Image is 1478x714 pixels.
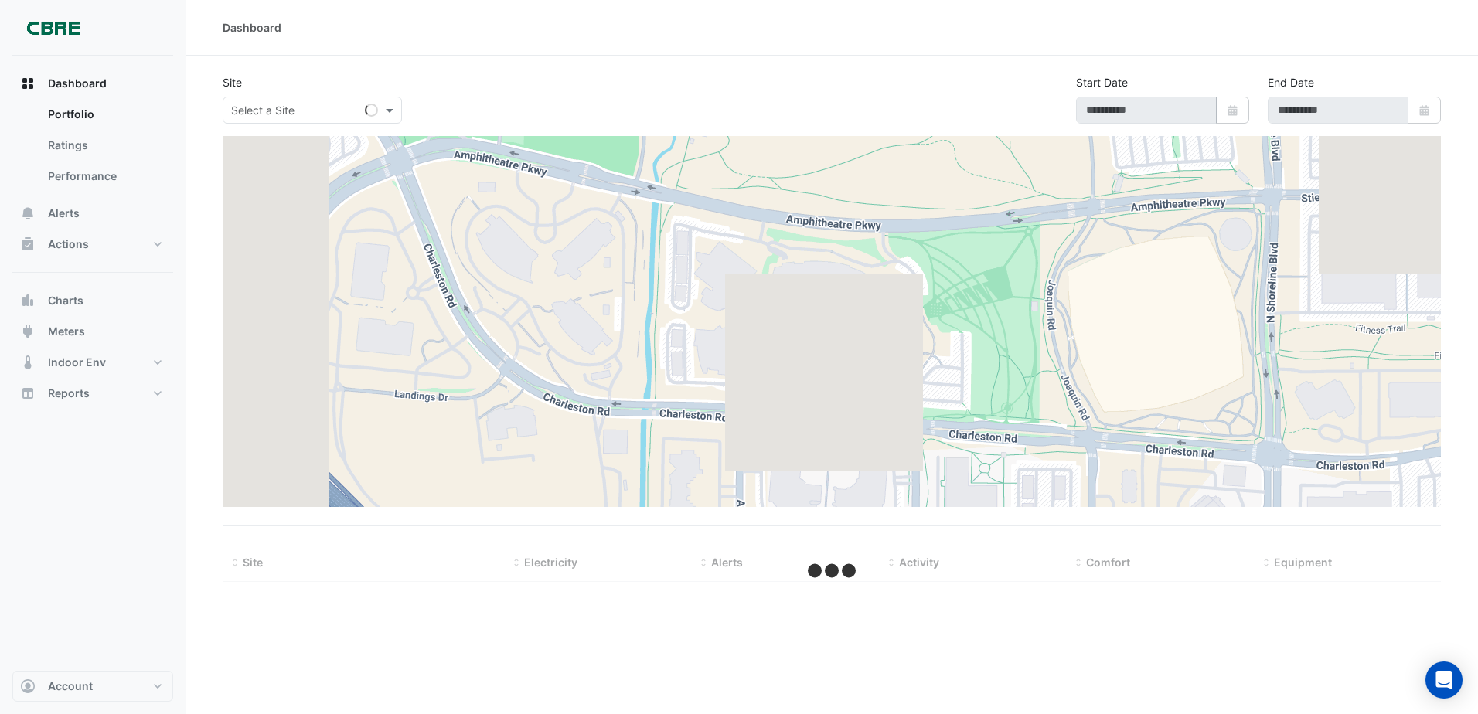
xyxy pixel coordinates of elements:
[1076,74,1128,90] label: Start Date
[20,324,36,339] app-icon: Meters
[20,76,36,91] app-icon: Dashboard
[12,198,173,229] button: Alerts
[20,236,36,252] app-icon: Actions
[48,76,107,91] span: Dashboard
[1086,556,1130,569] span: Comfort
[36,130,173,161] a: Ratings
[1274,556,1332,569] span: Equipment
[711,556,743,569] span: Alerts
[12,229,173,260] button: Actions
[20,386,36,401] app-icon: Reports
[48,236,89,252] span: Actions
[223,74,242,90] label: Site
[1425,661,1463,699] div: Open Intercom Messenger
[19,12,88,43] img: Company Logo
[36,161,173,192] a: Performance
[12,671,173,702] button: Account
[12,285,173,316] button: Charts
[48,355,106,370] span: Indoor Env
[243,556,263,569] span: Site
[20,355,36,370] app-icon: Indoor Env
[12,316,173,347] button: Meters
[899,556,939,569] span: Activity
[223,19,281,36] div: Dashboard
[12,378,173,409] button: Reports
[12,68,173,99] button: Dashboard
[12,99,173,198] div: Dashboard
[12,347,173,378] button: Indoor Env
[20,206,36,221] app-icon: Alerts
[1268,74,1314,90] label: End Date
[48,293,83,308] span: Charts
[48,386,90,401] span: Reports
[36,99,173,130] a: Portfolio
[48,678,93,694] span: Account
[20,293,36,308] app-icon: Charts
[524,556,577,569] span: Electricity
[48,206,80,221] span: Alerts
[48,324,85,339] span: Meters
